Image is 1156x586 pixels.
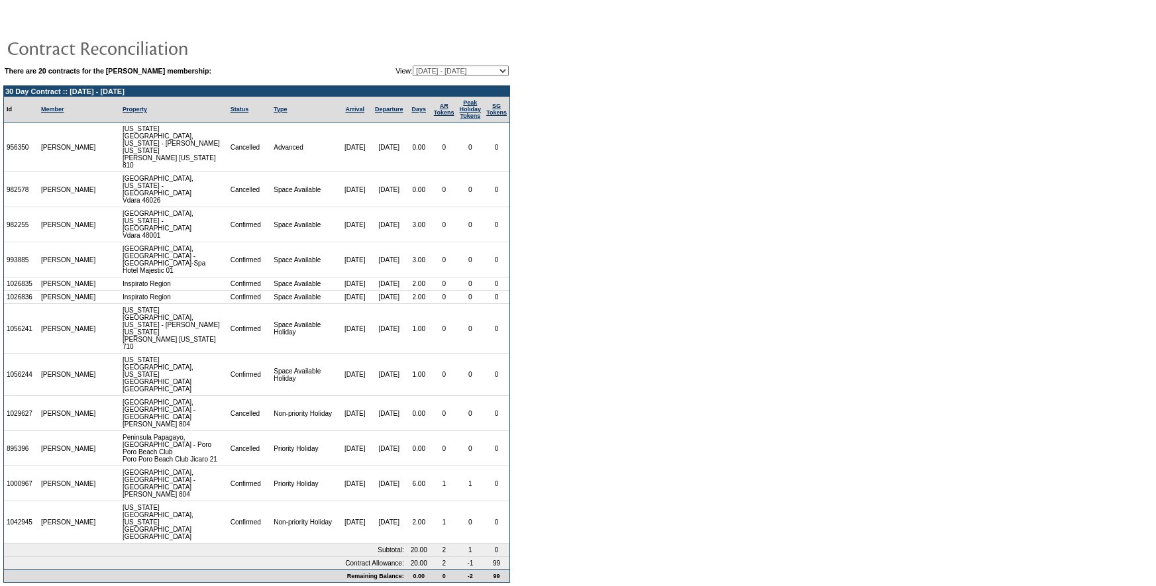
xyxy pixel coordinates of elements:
td: [DATE] [338,122,371,172]
td: 0 [484,466,509,501]
td: 0 [431,304,457,354]
td: [GEOGRAPHIC_DATA], [US_STATE] - [GEOGRAPHIC_DATA] Vdara 46026 [120,172,228,207]
td: 3.00 [407,242,431,277]
td: Confirmed [228,466,272,501]
td: 0 [484,431,509,466]
td: [DATE] [372,396,407,431]
td: 2.00 [407,277,431,291]
td: 0 [484,304,509,354]
td: [DATE] [372,501,407,544]
td: 0 [484,172,509,207]
td: 1026836 [4,291,38,304]
td: 0 [431,277,457,291]
a: Type [274,106,287,113]
td: Confirmed [228,242,272,277]
td: 99 [484,557,509,569]
td: 2.00 [407,501,431,544]
td: 1000967 [4,466,38,501]
td: Space Available Holiday [271,304,338,354]
td: [DATE] [338,172,371,207]
td: Remaining Balance: [4,569,407,582]
td: 0 [484,277,509,291]
td: 1056244 [4,354,38,396]
td: 0 [431,242,457,277]
td: [DATE] [372,277,407,291]
td: [GEOGRAPHIC_DATA], [GEOGRAPHIC_DATA] - [GEOGRAPHIC_DATA] [PERSON_NAME] 804 [120,466,228,501]
td: Confirmed [228,291,272,304]
td: [DATE] [372,304,407,354]
td: Space Available [271,291,338,304]
td: [PERSON_NAME] [38,304,99,354]
td: 1 [457,544,484,557]
td: 956350 [4,122,38,172]
td: View: [331,66,509,76]
td: [PERSON_NAME] [38,501,99,544]
td: 1042945 [4,501,38,544]
td: Space Available [271,242,338,277]
td: 2 [431,557,457,569]
td: 2.00 [407,291,431,304]
td: [PERSON_NAME] [38,431,99,466]
td: 0 [457,172,484,207]
td: Id [4,97,38,122]
td: 0 [484,354,509,396]
td: Confirmed [228,354,272,396]
td: [DATE] [372,291,407,304]
td: Non-priority Holiday [271,501,338,544]
td: 0 [457,501,484,544]
td: [DATE] [338,396,371,431]
td: Space Available [271,207,338,242]
a: SGTokens [486,103,507,116]
td: Non-priority Holiday [271,396,338,431]
td: 20.00 [407,557,431,569]
td: 0.00 [407,122,431,172]
td: 0 [457,291,484,304]
td: 0 [431,291,457,304]
td: 0 [457,354,484,396]
td: 895396 [4,431,38,466]
td: [DATE] [338,291,371,304]
td: [PERSON_NAME] [38,277,99,291]
td: [DATE] [372,466,407,501]
a: Property [123,106,147,113]
b: There are 20 contracts for the [PERSON_NAME] membership: [5,67,211,75]
td: Inspirato Region [120,291,228,304]
td: [PERSON_NAME] [38,354,99,396]
td: 99 [484,569,509,582]
td: [DATE] [372,172,407,207]
td: Inspirato Region [120,277,228,291]
td: 0.00 [407,569,431,582]
td: 0 [484,396,509,431]
td: -2 [457,569,484,582]
img: pgTtlContractReconciliation.gif [7,34,272,61]
td: 0 [431,354,457,396]
td: 0 [484,291,509,304]
td: 0 [457,242,484,277]
a: Member [41,106,64,113]
td: 0 [457,277,484,291]
a: Peak HolidayTokens [460,99,482,119]
td: [PERSON_NAME] [38,122,99,172]
td: 0 [484,122,509,172]
td: 30 Day Contract :: [DATE] - [DATE] [4,86,509,97]
td: [DATE] [372,207,407,242]
td: [DATE] [338,304,371,354]
td: [DATE] [372,122,407,172]
td: 20.00 [407,544,431,557]
td: 1.00 [407,304,431,354]
td: Confirmed [228,501,272,544]
td: Peninsula Papagayo, [GEOGRAPHIC_DATA] - Poro Poro Beach Club Poro Poro Beach Club Jicaro 21 [120,431,228,466]
td: 0 [457,122,484,172]
td: 1056241 [4,304,38,354]
td: [GEOGRAPHIC_DATA], [GEOGRAPHIC_DATA] - [GEOGRAPHIC_DATA] [PERSON_NAME] 804 [120,396,228,431]
td: 0 [484,501,509,544]
td: 1029627 [4,396,38,431]
a: Days [411,106,426,113]
td: [DATE] [372,431,407,466]
td: [DATE] [338,354,371,396]
td: [DATE] [338,431,371,466]
td: 1.00 [407,354,431,396]
td: -1 [457,557,484,569]
td: [DATE] [338,242,371,277]
td: 0.00 [407,172,431,207]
